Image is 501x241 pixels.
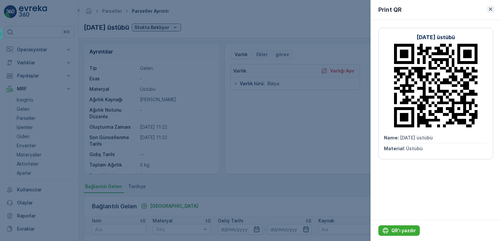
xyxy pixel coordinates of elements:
[384,135,400,140] span: Name :
[391,227,416,234] p: QR'ı yazdır
[378,5,402,14] p: Print QR
[400,135,433,140] span: [DATE] üstübü
[406,146,423,151] span: Üstübü
[417,33,455,41] p: [DATE] üstübü
[384,146,406,151] span: Material :
[378,225,420,236] button: QR'ı yazdır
